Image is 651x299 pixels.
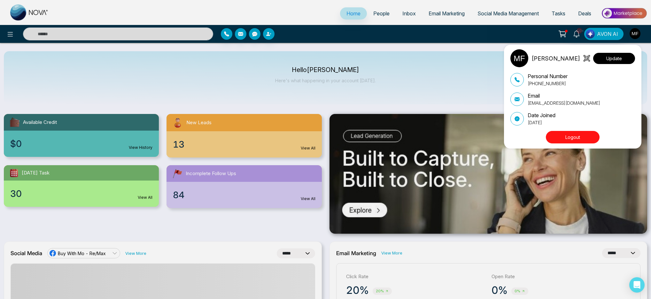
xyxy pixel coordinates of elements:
p: Personal Number [528,72,568,80]
p: [PERSON_NAME] [531,54,580,63]
p: [EMAIL_ADDRESS][DOMAIN_NAME] [528,100,600,106]
p: [PHONE_NUMBER] [528,80,568,87]
div: Open Intercom Messenger [629,277,645,293]
p: [DATE] [528,119,555,126]
p: Email [528,92,600,100]
button: Update [593,53,635,64]
button: Logout [546,131,600,143]
p: Date Joined [528,111,555,119]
